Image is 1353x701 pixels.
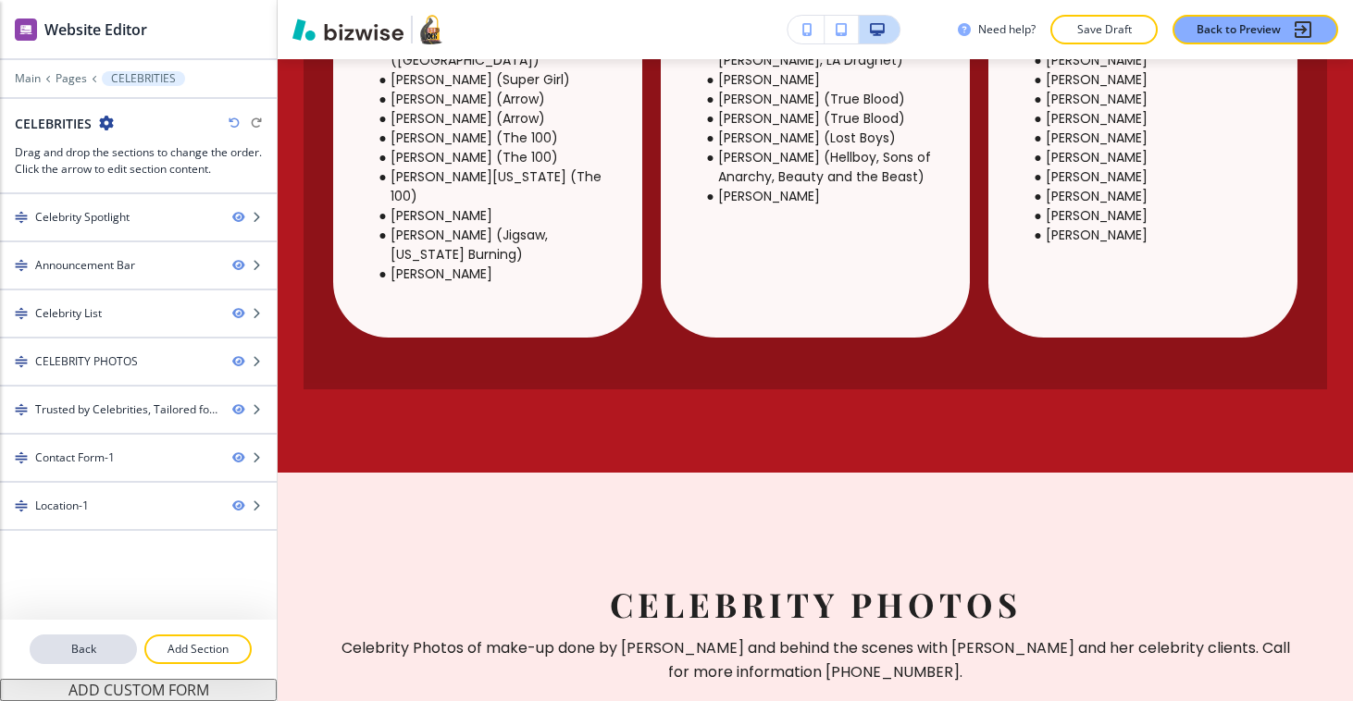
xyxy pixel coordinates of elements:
li: [PERSON_NAME] [699,70,951,90]
div: Announcement Bar [35,257,135,274]
img: Drag [15,307,28,320]
p: Back to Preview [1197,21,1281,38]
h3: Drag and drop the sections to change the order. Click the arrow to edit section content. [15,144,262,178]
img: Drag [15,403,28,416]
div: CELEBRITY PHOTOS [35,353,138,370]
li: [PERSON_NAME] [1026,90,1279,109]
p: CELEBRITIES [111,72,176,85]
li: [PERSON_NAME] (The 100) [371,148,624,167]
button: CELEBRITIES [102,71,185,86]
button: Back to Preview [1173,15,1338,44]
li: [PERSON_NAME] (The 100) [371,129,624,148]
li: [PERSON_NAME] [1026,109,1279,129]
div: Celebrity List [35,305,102,322]
li: [PERSON_NAME] (Hellboy, Sons of Anarchy, Beauty and the Beast) [699,148,951,187]
img: editor icon [15,18,37,41]
p: Add Section [146,641,250,658]
li: [PERSON_NAME] (Lost Boys) [699,129,951,148]
img: Drag [15,451,28,464]
img: Drag [15,259,28,272]
li: [PERSON_NAME] [1026,129,1279,148]
button: Pages [56,72,87,85]
p: Save Draft [1074,21,1134,38]
p: Back [31,641,135,658]
li: [PERSON_NAME] [1026,187,1279,206]
li: [PERSON_NAME] [1026,167,1279,187]
button: Save Draft [1050,15,1158,44]
button: Back [30,634,137,664]
li: [PERSON_NAME] [1026,226,1279,245]
h2: CELEBRITIES [15,114,92,133]
li: [PERSON_NAME] [1026,148,1279,167]
img: Your Logo [420,15,442,44]
li: [PERSON_NAME] [371,206,624,226]
div: Location-1 [35,498,89,514]
button: Main [15,72,41,85]
img: Bizwise Logo [292,18,403,41]
li: [PERSON_NAME] [371,264,624,284]
h3: Need help? [978,21,1036,38]
li: [PERSON_NAME] (True Blood) [699,109,951,129]
p: CELEBRITY PHOTOS [333,584,1297,625]
li: [PERSON_NAME] [1026,70,1279,90]
li: [PERSON_NAME] (Arrow) [371,90,624,109]
li: [PERSON_NAME] (Super Girl) [371,70,624,90]
div: Celebrity Spotlight [35,209,130,226]
div: Contact Form-1 [35,449,115,466]
li: [PERSON_NAME] [1026,206,1279,226]
img: Drag [15,355,28,368]
li: [PERSON_NAME] (Jigsaw, [US_STATE] Burning) [371,226,624,264]
button: Add Section [144,634,252,664]
li: [PERSON_NAME] (Arrow) [371,109,624,129]
li: [PERSON_NAME] [1026,51,1279,70]
li: [PERSON_NAME] [699,187,951,206]
img: Drag [15,211,28,224]
li: [PERSON_NAME][US_STATE] (The 100) [371,167,624,206]
img: Drag [15,499,28,512]
div: Trusted by Celebrities, Tailored for You [35,401,217,418]
h2: Website Editor [44,18,147,41]
p: Celebrity Photos of make-up done by [PERSON_NAME] and behind the scenes with [PERSON_NAME] and he... [333,636,1297,683]
li: [PERSON_NAME] (True Blood) [699,90,951,109]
